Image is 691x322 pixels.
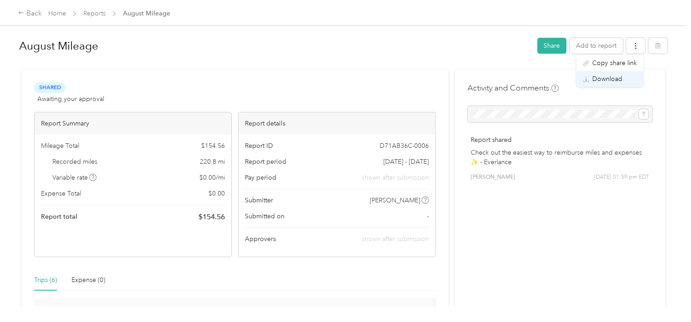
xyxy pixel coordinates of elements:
button: Add to report [569,38,623,54]
span: shown after submission [362,235,429,243]
p: Check out the easiest way to reimburse miles and expenses ✨ - Everlance [471,148,649,167]
span: 220.8 mi [200,157,225,166]
span: Report total [41,212,77,221]
span: Report period [245,157,286,166]
span: Report ID [245,141,273,151]
span: - [427,211,429,221]
span: Recorded miles [52,157,97,166]
span: Mileage Total [41,141,79,151]
span: Approvers [245,234,276,244]
span: August Mileage [123,9,170,18]
span: Submitter [245,196,273,205]
span: Download [592,74,622,84]
span: Shared [34,82,66,93]
div: Report Summary [35,112,231,135]
span: $ 154.56 [198,211,225,222]
span: $ 0.00 [208,189,225,198]
span: Copy share link [592,58,637,68]
span: [PERSON_NAME] [370,196,420,205]
a: Home [48,10,66,17]
h4: Activity and Comments [467,82,559,94]
span: $ 154.56 [201,141,225,151]
a: Reports [83,10,106,17]
span: Expense Total [41,189,81,198]
iframe: Everlance-gr Chat Button Frame [640,271,691,322]
span: [PERSON_NAME] [471,173,515,181]
h1: August Mileage [19,35,531,57]
div: Trips (6) [34,275,57,285]
span: D71AB36C-0006 [380,141,429,151]
span: shown after submission [362,173,429,182]
div: Expense (0) [71,275,105,285]
span: Variable rate [52,173,97,182]
button: Share [537,38,566,54]
p: Report shared [471,135,649,145]
span: Pay period [245,173,276,182]
span: Awaiting your approval [37,94,104,104]
div: Report details [239,112,435,135]
div: Back [18,8,42,19]
span: $ 0.00 / mi [199,173,225,182]
span: [DATE] - [DATE] [383,157,429,166]
span: Submitted on [245,211,285,221]
span: [DATE] 01:59 pm EDT [594,173,649,181]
